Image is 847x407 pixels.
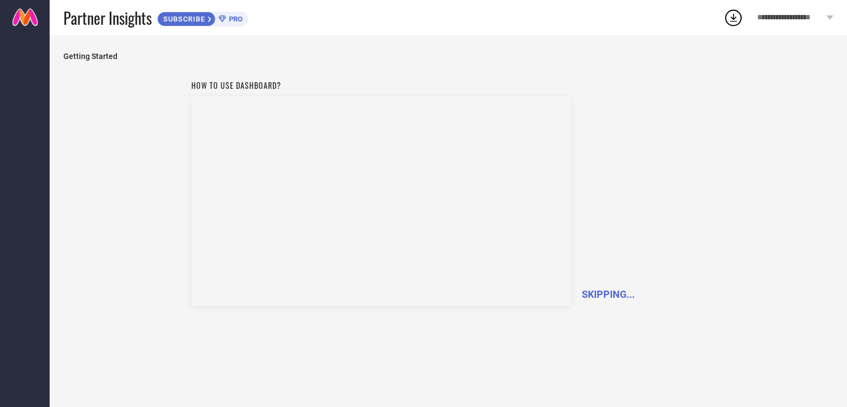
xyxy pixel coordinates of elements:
span: Partner Insights [63,7,152,29]
a: SUBSCRIBEPRO [157,9,248,26]
div: Open download list [723,8,743,28]
span: SKIPPING... [582,288,635,300]
span: PRO [226,15,243,23]
iframe: Workspace Section [191,97,571,306]
span: Getting Started [63,52,833,61]
span: SUBSCRIBE [158,15,208,23]
h1: How to use dashboard? [191,79,571,91]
